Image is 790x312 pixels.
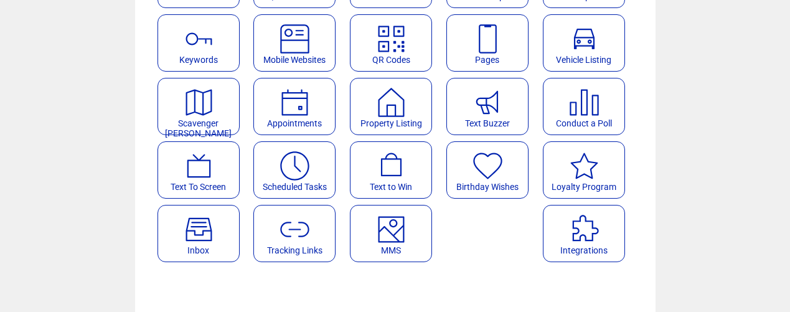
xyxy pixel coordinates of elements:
[278,149,311,182] img: scheduled-tasks.svg
[568,213,601,246] img: integrations.svg
[560,245,608,255] span: Integrations
[375,149,408,182] img: text-to-win.svg
[556,55,611,65] span: Vehicle Listing
[543,141,633,199] a: Loyalty Program
[372,55,410,65] span: QR Codes
[278,22,311,55] img: mobile-websites.svg
[446,78,537,135] a: Text Buzzer
[556,118,612,128] span: Conduct a Poll
[253,78,344,135] a: Appointments
[568,86,601,119] img: poll.svg
[446,14,537,72] a: Pages
[182,149,215,182] img: text-to-screen.svg
[263,55,326,65] span: Mobile Websites
[263,182,327,192] span: Scheduled Tasks
[182,86,215,119] img: scavenger.svg
[350,205,440,262] a: MMS
[471,22,504,55] img: landing-pages.svg
[381,245,401,255] span: MMS
[370,182,412,192] span: Text to Win
[253,14,344,72] a: Mobile Websites
[278,86,311,119] img: appointments.svg
[360,118,422,128] span: Property Listing
[171,182,226,192] span: Text To Screen
[552,182,616,192] span: Loyalty Program
[158,141,248,199] a: Text To Screen
[543,78,633,135] a: Conduct a Poll
[350,78,440,135] a: Property Listing
[158,14,248,72] a: Keywords
[253,141,344,199] a: Scheduled Tasks
[158,78,248,135] a: Scavenger [PERSON_NAME]
[543,14,633,72] a: Vehicle Listing
[278,213,311,246] img: links.svg
[375,86,408,119] img: property-listing.svg
[182,22,215,55] img: keywords.svg
[253,205,344,262] a: Tracking Links
[187,245,209,255] span: Inbox
[350,141,440,199] a: Text to Win
[568,149,601,182] img: loyalty-program.svg
[471,149,504,182] img: birthday-wishes.svg
[158,205,248,262] a: Inbox
[475,55,499,65] span: Pages
[182,213,215,246] img: Inbox.svg
[179,55,218,65] span: Keywords
[375,213,408,246] img: mms.svg
[446,141,537,199] a: Birthday Wishes
[267,245,322,255] span: Tracking Links
[350,14,440,72] a: QR Codes
[543,205,633,262] a: Integrations
[267,118,322,128] span: Appointments
[165,118,232,138] span: Scavenger [PERSON_NAME]
[568,22,601,55] img: vehicle-listing.svg
[471,86,504,119] img: text-buzzer.svg
[375,22,408,55] img: qr.svg
[465,118,510,128] span: Text Buzzer
[456,182,519,192] span: Birthday Wishes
